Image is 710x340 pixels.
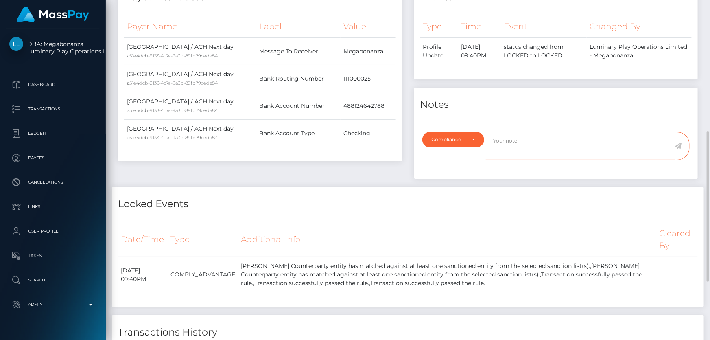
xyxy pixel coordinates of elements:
[256,65,340,92] td: Bank Routing Number
[6,99,100,119] a: Transactions
[238,257,657,293] td: [PERSON_NAME] Counterparty entity has matched against at least one sanctioned entity from the sel...
[432,136,466,143] div: Compliance
[501,38,587,65] td: status changed from LOCKED to LOCKED
[124,92,256,120] td: [GEOGRAPHIC_DATA] / ACH Next day
[6,148,100,168] a: Payees
[420,15,459,38] th: Type
[9,176,96,189] p: Cancellations
[127,53,218,59] small: a51e4dcb-9133-4c7e-9a3b-89fb79ceda84
[256,15,340,38] th: Label
[127,135,218,140] small: a51e4dcb-9133-4c7e-9a3b-89fb79ceda84
[256,38,340,65] td: Message To Receiver
[6,246,100,266] a: Taxes
[587,38,692,65] td: Luminary Play Operations Limited - Megabonanza
[341,15,396,38] th: Value
[341,120,396,147] td: Checking
[238,222,657,257] th: Additional Info
[420,38,459,65] td: Profile Update
[118,222,168,257] th: Date/Time
[6,197,100,217] a: Links
[124,38,256,65] td: [GEOGRAPHIC_DATA] / ACH Next day
[9,250,96,262] p: Taxes
[256,92,340,120] td: Bank Account Number
[9,127,96,140] p: Ledger
[168,222,238,257] th: Type
[9,274,96,286] p: Search
[6,270,100,290] a: Search
[6,75,100,95] a: Dashboard
[9,298,96,311] p: Admin
[587,15,692,38] th: Changed By
[168,257,238,293] td: COMPLY_ADVANTAGE
[458,38,501,65] td: [DATE] 09:40PM
[458,15,501,38] th: Time
[341,92,396,120] td: 488124642788
[9,37,23,51] img: Luminary Play Operations Limited
[341,38,396,65] td: Megabonanza
[256,120,340,147] td: Bank Account Type
[124,120,256,147] td: [GEOGRAPHIC_DATA] / ACH Next day
[17,7,89,22] img: MassPay Logo
[501,15,587,38] th: Event
[9,152,96,164] p: Payees
[341,65,396,92] td: 111000025
[6,221,100,241] a: User Profile
[124,15,256,38] th: Payer Name
[118,325,698,340] h4: Transactions History
[9,201,96,213] p: Links
[118,257,168,293] td: [DATE] 09:40PM
[422,132,485,147] button: Compliance
[127,80,218,86] small: a51e4dcb-9133-4c7e-9a3b-89fb79ceda84
[6,294,100,315] a: Admin
[9,79,96,91] p: Dashboard
[6,172,100,193] a: Cancellations
[118,197,698,211] h4: Locked Events
[656,222,698,257] th: Cleared By
[6,123,100,144] a: Ledger
[9,103,96,115] p: Transactions
[420,98,692,112] h4: Notes
[124,65,256,92] td: [GEOGRAPHIC_DATA] / ACH Next day
[9,225,96,237] p: User Profile
[6,40,100,55] span: DBA: Megabonanza Luminary Play Operations Limited
[127,107,218,113] small: a51e4dcb-9133-4c7e-9a3b-89fb79ceda84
